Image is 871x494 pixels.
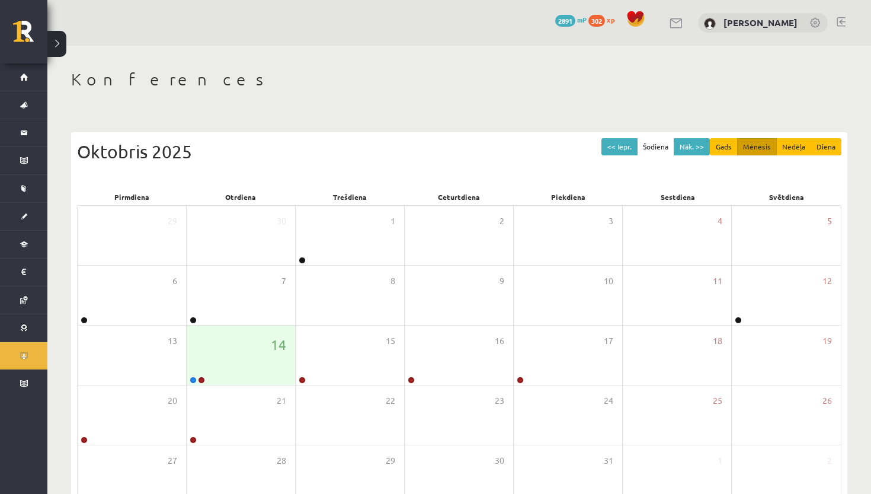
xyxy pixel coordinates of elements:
[296,189,405,205] div: Trešdiena
[604,275,613,288] span: 10
[710,138,738,155] button: Gads
[277,215,286,228] span: 30
[390,215,395,228] span: 1
[499,275,504,288] span: 9
[13,21,47,50] a: Rīgas 1. Tālmācības vidusskola
[623,189,732,205] div: Sestdiena
[601,138,638,155] button: << Iepr.
[704,18,716,30] img: Amanda Ozola
[386,394,395,407] span: 22
[386,334,395,348] span: 15
[718,215,722,228] span: 4
[723,17,798,28] a: [PERSON_NAME]
[172,275,177,288] span: 6
[604,454,613,467] span: 31
[827,215,832,228] span: 5
[604,394,613,407] span: 24
[405,189,514,205] div: Ceturtdiena
[713,394,722,407] span: 25
[499,215,504,228] span: 2
[495,394,504,407] span: 23
[588,15,605,27] span: 302
[609,215,613,228] span: 3
[732,189,841,205] div: Svētdiena
[390,275,395,288] span: 8
[577,15,587,24] span: mP
[168,215,177,228] span: 29
[186,189,295,205] div: Otrdiena
[555,15,575,27] span: 2891
[827,454,832,467] span: 2
[737,138,777,155] button: Mēnesis
[822,334,832,348] span: 19
[718,454,722,467] span: 1
[822,394,832,407] span: 26
[277,394,286,407] span: 21
[168,334,177,348] span: 13
[776,138,811,155] button: Nedēļa
[811,138,841,155] button: Diena
[277,454,286,467] span: 28
[77,189,186,205] div: Pirmdiena
[637,138,674,155] button: Šodiena
[71,69,847,90] h1: Konferences
[607,15,614,24] span: xp
[168,394,177,407] span: 20
[386,454,395,467] span: 29
[604,334,613,348] span: 17
[588,15,620,24] a: 302 xp
[495,454,504,467] span: 30
[713,275,722,288] span: 11
[168,454,177,467] span: 27
[281,275,286,288] span: 7
[271,334,286,355] span: 14
[495,334,504,348] span: 16
[822,275,832,288] span: 12
[514,189,623,205] div: Piekdiena
[77,138,841,165] div: Oktobris 2025
[555,15,587,24] a: 2891 mP
[674,138,710,155] button: Nāk. >>
[713,334,722,348] span: 18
